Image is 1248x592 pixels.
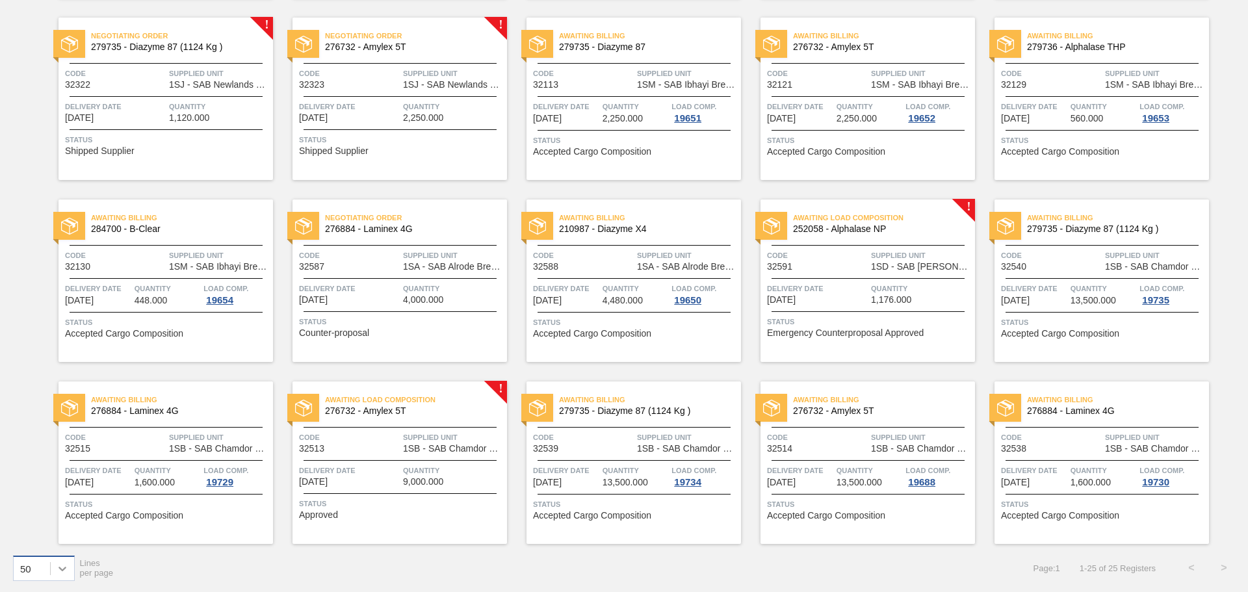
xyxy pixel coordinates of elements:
span: Status [533,498,738,511]
div: 19653 [1139,113,1172,123]
span: Status [767,498,972,511]
span: 32591 [767,262,792,272]
div: 19734 [671,477,704,487]
span: 32513 [299,444,324,454]
span: 1SM - SAB Ibhayi Brewery [1105,80,1206,90]
span: Supplied Unit [1105,249,1206,262]
span: Code [299,249,400,262]
span: Accepted Cargo Composition [767,511,885,521]
span: 32538 [1001,444,1026,454]
div: 19730 [1139,477,1172,487]
span: Status [767,315,972,328]
span: Delivery Date [1001,282,1067,295]
span: 32130 [65,262,90,272]
span: Lines per page [80,558,114,578]
img: status [529,400,546,417]
span: Awaiting Billing [793,393,975,406]
span: 1,176.000 [871,295,911,305]
img: status [61,36,78,53]
span: 32514 [767,444,792,454]
a: statusAwaiting Billing276884 - Laminex 4GCode32515Supplied Unit1SB - SAB Chamdor BreweryDelivery ... [39,381,273,544]
span: 1SB - SAB Chamdor Brewery [169,444,270,454]
span: Supplied Unit [169,67,270,80]
span: 13,500.000 [603,478,648,487]
span: Delivery Date [299,100,400,113]
span: 32113 [533,80,558,90]
span: 1,120.000 [169,113,209,123]
span: 1SD - SAB Rosslyn Brewery [871,262,972,272]
span: 276732 - Amylex 5T [793,42,965,52]
span: Accepted Cargo Composition [1001,329,1119,339]
span: 1SB - SAB Chamdor Brewery [403,444,504,454]
span: 4,480.000 [603,296,643,305]
span: Supplied Unit [403,249,504,262]
span: Supplied Unit [637,249,738,262]
a: statusAwaiting Billing276732 - Amylex 5TCode32514Supplied Unit1SB - SAB Chamdor BreweryDelivery D... [741,381,975,544]
span: Delivery Date [767,464,833,477]
span: Approved [299,510,338,520]
span: Quantity [403,100,504,113]
span: 1SJ - SAB Newlands Brewery [403,80,504,90]
a: !statusNegotiating Order279735 - Diazyme 87 (1124 Kg )Code32322Supplied Unit1SJ - SAB Newlands Br... [39,18,273,180]
span: Awaiting Billing [559,211,741,224]
img: status [997,36,1014,53]
a: Load Comp.19688 [905,464,972,487]
span: Accepted Cargo Composition [1001,511,1119,521]
img: status [61,218,78,235]
span: Delivery Date [533,464,599,477]
span: Status [299,133,504,146]
span: Quantity [1071,100,1137,113]
a: Load Comp.19729 [203,464,270,487]
span: 10/13/2025 [65,296,94,305]
span: 276732 - Amylex 5T [325,406,497,416]
a: statusAwaiting Billing279736 - Alphalase THPCode32129Supplied Unit1SM - SAB Ibhayi BreweryDeliver... [975,18,1209,180]
span: Supplied Unit [403,431,504,444]
span: Load Comp. [671,282,716,295]
span: 13,500.000 [1071,296,1116,305]
a: statusNegotiating Order276884 - Laminex 4GCode32587Supplied Unit1SA - SAB Alrode BreweryDelivery ... [273,199,507,362]
a: statusAwaiting Billing279735 - Diazyme 87Code32113Supplied Unit1SM - SAB Ibhayi BreweryDelivery D... [507,18,741,180]
span: 10/09/2025 [299,113,328,123]
span: 1SJ - SAB Newlands Brewery [169,80,270,90]
a: statusAwaiting Billing284700 - B-ClearCode32130Supplied Unit1SM - SAB Ibhayi BreweryDelivery Date... [39,199,273,362]
span: 1,600.000 [135,478,175,487]
span: 276884 - Laminex 4G [1027,406,1199,416]
span: 10/16/2025 [533,296,562,305]
span: Load Comp. [1139,464,1184,477]
span: Accepted Cargo Composition [767,147,885,157]
span: 2,250.000 [837,114,877,123]
span: Status [65,133,270,146]
span: Quantity [403,282,504,295]
span: 448.000 [135,296,168,305]
span: Status [767,134,972,147]
span: Supplied Unit [169,249,270,262]
span: Status [1001,134,1206,147]
span: Status [299,497,504,510]
a: statusAwaiting Billing276884 - Laminex 4GCode32538Supplied Unit1SB - SAB Chamdor BreweryDelivery ... [975,381,1209,544]
span: Delivery Date [533,282,599,295]
span: Awaiting Billing [1027,393,1209,406]
span: Supplied Unit [403,67,504,80]
span: Quantity [837,464,903,477]
a: !statusAwaiting Load Composition276732 - Amylex 5TCode32513Supplied Unit1SB - SAB Chamdor Brewery... [273,381,507,544]
a: Load Comp.19734 [671,464,738,487]
a: Load Comp.19730 [1139,464,1206,487]
span: Accepted Cargo Composition [533,511,651,521]
span: Status [65,498,270,511]
span: Delivery Date [533,100,599,113]
img: status [61,400,78,417]
div: 19735 [1139,295,1172,305]
span: 1SA - SAB Alrode Brewery [403,262,504,272]
span: Supplied Unit [169,431,270,444]
span: 1SB - SAB Chamdor Brewery [1105,262,1206,272]
div: 19688 [905,477,938,487]
span: 1SB - SAB Chamdor Brewery [637,444,738,454]
span: 9,000.000 [403,477,443,487]
span: 1SA - SAB Alrode Brewery [637,262,738,272]
span: Quantity [603,282,669,295]
span: 276884 - Laminex 4G [91,406,263,416]
img: status [997,218,1014,235]
span: 279735 - Diazyme 87 (1124 Kg ) [1027,224,1199,234]
span: Supplied Unit [637,67,738,80]
span: Awaiting Billing [91,211,273,224]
